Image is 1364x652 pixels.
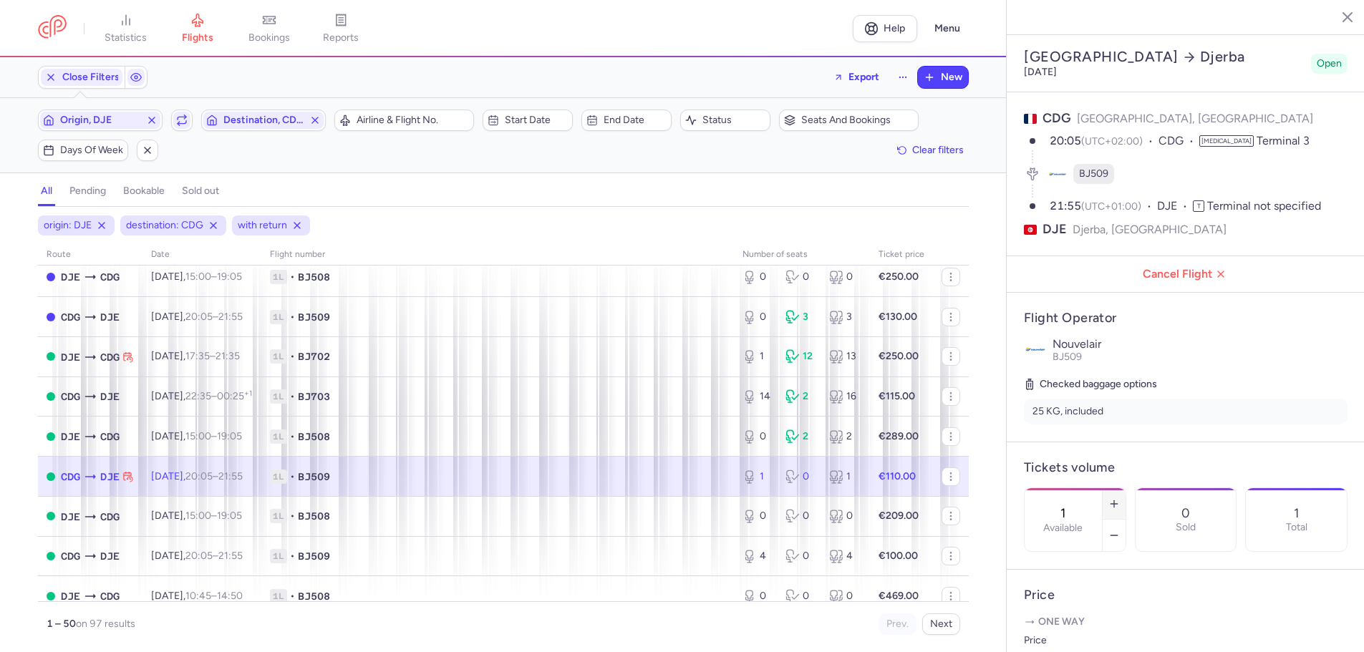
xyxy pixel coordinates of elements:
[185,590,211,602] time: 10:45
[357,115,469,126] span: Airline & Flight No.
[604,115,667,126] span: End date
[702,115,765,126] span: Status
[581,110,672,131] button: End date
[100,269,120,285] span: Charles De Gaulle, Paris, France
[270,310,287,324] span: 1L
[829,509,861,523] div: 0
[298,469,330,484] span: BJ509
[61,349,80,365] span: Djerba-Zarzis, Djerba, Tunisia
[1024,66,1057,78] time: [DATE]
[126,218,203,233] span: destination: CDG
[785,389,818,404] div: 2
[47,352,55,361] span: OPEN
[185,430,242,442] span: –
[1024,459,1348,476] h4: Tickets volume
[853,15,917,42] a: Help
[879,311,917,323] strong: €130.00
[1024,338,1047,361] img: Nouvelair logo
[105,31,147,44] span: statistics
[218,550,243,562] time: 21:55
[290,509,295,523] span: •
[290,389,295,404] span: •
[100,469,120,485] span: Djerba-Zarzis, Djerba, Tunisia
[884,23,905,34] span: Help
[100,509,120,525] span: Charles De Gaulle, Paris, France
[298,509,330,523] span: BJ508
[47,618,76,630] strong: 1 – 50
[1181,506,1190,520] p: 0
[298,429,330,444] span: BJ508
[47,392,55,401] span: OPEN
[162,13,233,44] a: flights
[270,469,287,484] span: 1L
[151,430,242,442] span: [DATE],
[1024,632,1181,649] label: Price
[123,185,165,198] h4: bookable
[47,273,55,281] span: CLOSED
[60,145,123,156] span: Days of week
[829,389,861,404] div: 16
[185,311,243,323] span: –
[185,311,213,323] time: 20:05
[100,588,120,604] span: Charles De Gaulle, Paris, France
[1286,522,1307,533] p: Total
[879,271,919,283] strong: €250.00
[1199,135,1254,147] span: [MEDICAL_DATA]
[298,349,330,364] span: BJ702
[829,310,861,324] div: 3
[38,15,67,42] a: CitizenPlane red outlined logo
[185,390,252,402] span: –
[185,510,211,522] time: 15:00
[217,590,243,602] time: 14:50
[151,470,243,482] span: [DATE],
[879,613,916,635] button: Prev.
[829,349,861,364] div: 13
[151,350,240,362] span: [DATE],
[829,549,861,563] div: 4
[743,270,775,284] div: 0
[298,310,330,324] span: BJ509
[1157,198,1193,215] span: DJE
[185,271,211,283] time: 15:00
[69,185,106,198] h4: pending
[261,244,734,266] th: Flight number
[1073,220,1227,238] span: Djerba, [GEOGRAPHIC_DATA]
[218,470,243,482] time: 21:55
[879,350,919,362] strong: €250.00
[1294,506,1299,520] p: 1
[305,13,377,44] a: reports
[323,31,359,44] span: reports
[60,115,140,126] span: Origin, DJE
[298,389,330,404] span: BJ703
[185,430,211,442] time: 15:00
[185,470,213,482] time: 20:05
[926,15,969,42] button: Menu
[1043,110,1071,126] span: CDG
[62,72,120,83] span: Close Filters
[151,510,242,522] span: [DATE],
[824,66,889,89] button: Export
[185,550,213,562] time: 20:05
[785,509,818,523] div: 0
[743,549,775,563] div: 4
[298,589,330,603] span: BJ508
[47,432,55,441] span: OPEN
[1077,112,1313,125] span: [GEOGRAPHIC_DATA], [GEOGRAPHIC_DATA]
[38,244,142,266] th: route
[483,110,573,131] button: Start date
[185,390,211,402] time: 22:35
[680,110,770,131] button: Status
[829,270,861,284] div: 0
[1048,164,1068,184] figure: BJ airline logo
[185,550,243,562] span: –
[879,550,918,562] strong: €100.00
[290,270,295,284] span: •
[1024,615,1348,629] p: One way
[290,589,295,603] span: •
[785,349,818,364] div: 12
[270,270,287,284] span: 1L
[1024,48,1305,66] h2: [GEOGRAPHIC_DATA] Djerba
[892,140,969,161] button: Clear filters
[151,311,243,323] span: [DATE],
[76,618,135,630] span: on 97 results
